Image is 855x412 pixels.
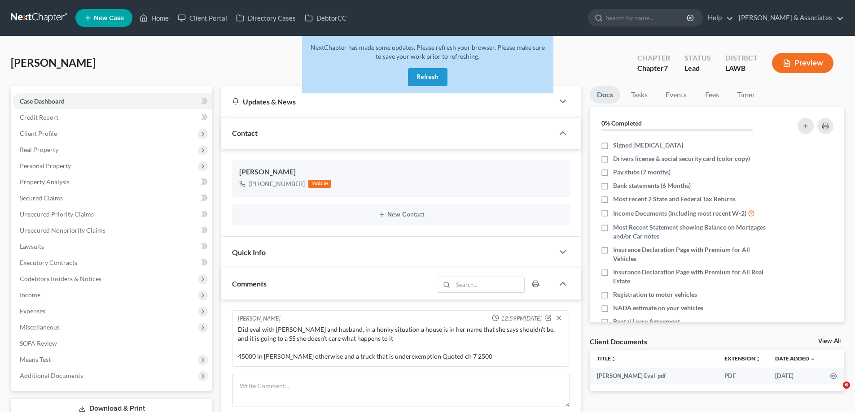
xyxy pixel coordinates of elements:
[13,222,212,239] a: Unsecured Nonpriority Claims
[725,63,758,74] div: LAWB
[664,64,668,72] span: 7
[772,53,833,73] button: Preview
[232,97,543,106] div: Updates & News
[590,368,717,384] td: [PERSON_NAME] Eval-pdf
[135,10,173,26] a: Home
[501,314,542,323] span: 12:59PM[DATE]
[703,10,733,26] a: Help
[613,223,773,241] span: Most Recent Statement showing Balance on Mortgages and/or Car notes
[238,325,564,361] div: Did eval with [PERSON_NAME] and husband, in a honky situation a house is in her name that she say...
[20,130,57,137] span: Client Profile
[613,154,750,163] span: Drivers license & social security card (color copy)
[20,178,70,186] span: Property Analysis
[843,382,850,389] span: 6
[20,194,63,202] span: Secured Claims
[775,355,816,362] a: Date Added expand_more
[308,180,331,188] div: mobile
[13,335,212,351] a: SOFA Review
[13,190,212,206] a: Secured Claims
[810,356,816,362] i: expand_more
[697,86,726,104] a: Fees
[590,86,620,104] a: Docs
[20,339,57,347] span: SOFA Review
[590,337,647,346] div: Client Documents
[724,355,761,362] a: Extensionunfold_more
[613,181,691,190] span: Bank statements (6 Months)
[20,307,45,315] span: Expenses
[613,304,703,312] span: NADA estimate on your vehicles
[613,290,697,299] span: Registration to motor vehicles
[20,226,105,234] span: Unsecured Nonpriority Claims
[11,56,96,69] span: [PERSON_NAME]
[20,210,94,218] span: Unsecured Priority Claims
[232,248,266,256] span: Quick Info
[613,209,746,218] span: Income Documents (Including most recent W-2)
[249,179,305,188] div: [PHONE_NUMBER]
[613,168,671,177] span: Pay stubs (7 months)
[20,372,83,379] span: Additional Documents
[173,10,232,26] a: Client Portal
[20,113,58,121] span: Credit Report
[300,10,351,26] a: DebtorCC
[624,86,655,104] a: Tasks
[453,277,525,292] input: Search...
[824,382,846,403] iframe: Intercom live chat
[725,53,758,63] div: District
[637,53,670,63] div: Chapter
[684,53,711,63] div: Status
[601,119,642,127] strong: 0% Completed
[232,10,300,26] a: Directory Cases
[238,314,281,323] div: [PERSON_NAME]
[20,291,40,299] span: Income
[13,174,212,190] a: Property Analysis
[13,239,212,255] a: Lawsuits
[613,317,680,326] span: Rental Lease Agreement
[20,97,65,105] span: Case Dashboard
[232,129,258,137] span: Contact
[613,141,683,150] span: Signed [MEDICAL_DATA]
[658,86,694,104] a: Events
[613,245,773,263] span: Insurance Declaration Page with Premium for All Vehicles
[597,355,616,362] a: Titleunfold_more
[613,195,736,204] span: Most recent 2 State and Federal Tax Returns
[20,356,51,363] span: Means Test
[13,109,212,126] a: Credit Report
[20,243,44,250] span: Lawsuits
[13,206,212,222] a: Unsecured Priority Claims
[20,146,58,153] span: Real Property
[20,323,60,331] span: Miscellaneous
[94,15,124,22] span: New Case
[20,162,71,169] span: Personal Property
[311,43,545,60] span: NextChapter has made some updates. Please refresh your browser. Please make sure to save your wor...
[13,255,212,271] a: Executory Contracts
[20,259,77,266] span: Executory Contracts
[611,356,616,362] i: unfold_more
[232,279,267,288] span: Comments
[613,268,773,286] span: Insurance Declaration Page with Premium for All Real Estate
[818,338,841,344] a: View All
[730,86,762,104] a: Timer
[637,63,670,74] div: Chapter
[606,9,688,26] input: Search by name...
[408,68,447,86] button: Refresh
[20,275,101,282] span: Codebtors Insiders & Notices
[734,10,844,26] a: [PERSON_NAME] & Associates
[768,368,823,384] td: [DATE]
[684,63,711,74] div: Lead
[239,167,563,178] div: [PERSON_NAME]
[13,93,212,109] a: Case Dashboard
[755,356,761,362] i: unfold_more
[717,368,768,384] td: PDF
[239,211,563,218] button: New Contact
